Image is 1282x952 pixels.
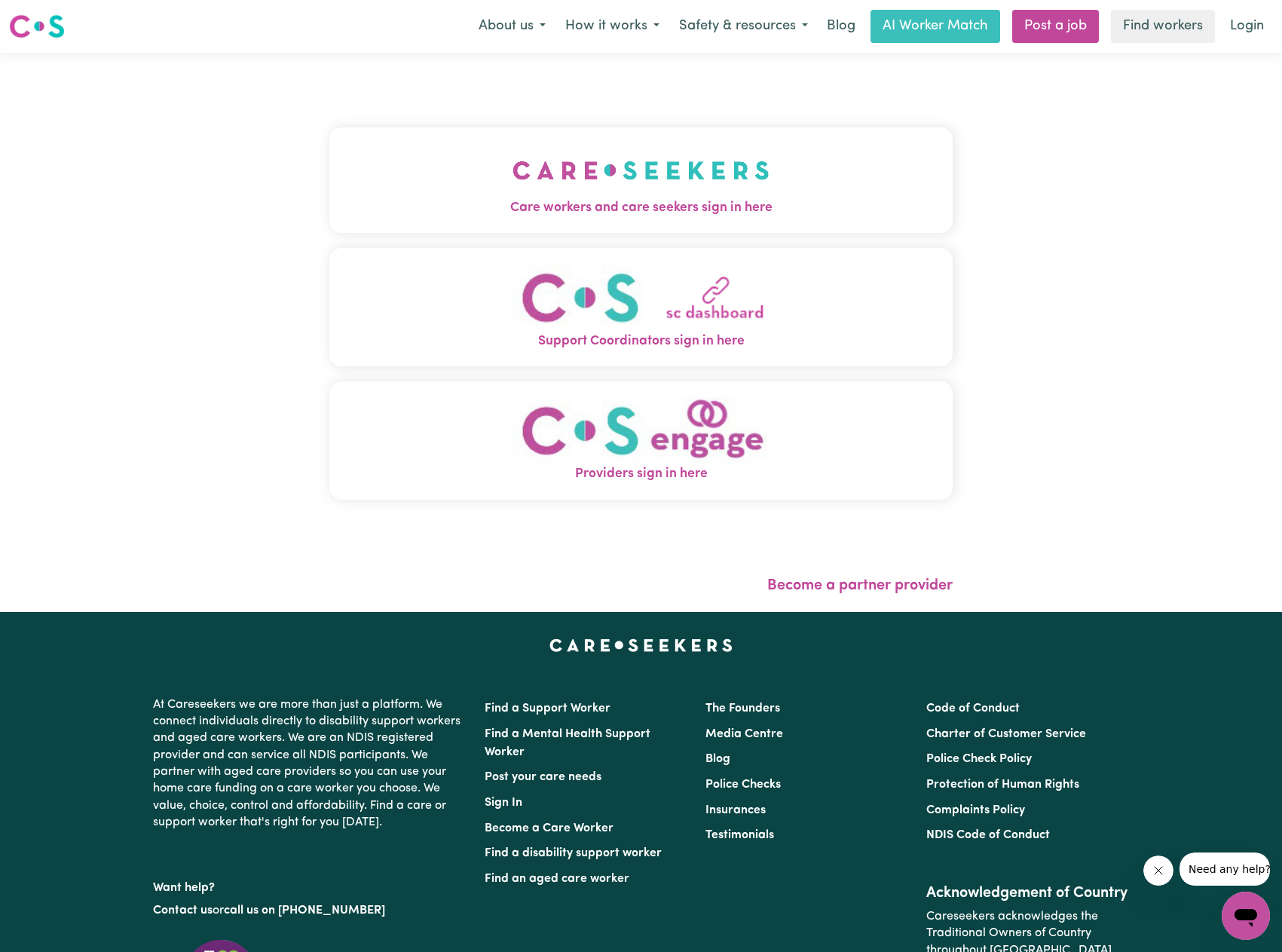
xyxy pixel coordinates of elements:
[329,332,953,351] span: Support Coordinators sign in here
[1111,10,1215,43] a: Find workers
[926,728,1086,740] a: Charter of Customer Service
[870,10,1000,43] a: AI Worker Match
[485,771,601,783] a: Post your care needs
[1221,10,1273,43] a: Login
[153,905,213,917] a: Contact us
[549,639,733,651] a: Careseekers home page
[9,9,65,44] a: Careseekers logo
[705,829,774,841] a: Testimonials
[705,753,730,765] a: Blog
[926,753,1032,765] a: Police Check Policy
[485,822,613,834] a: Become a Care Worker
[329,127,953,233] button: Care workers and care seekers sign in here
[705,728,783,740] a: Media Centre
[705,804,766,816] a: Insurances
[926,884,1129,902] h2: Acknowledgement of Country
[485,873,629,885] a: Find an aged care worker
[818,10,864,43] a: Blog
[485,847,662,859] a: Find a disability support worker
[153,690,467,837] p: At Careseekers we are more than just a platform. We connect individuals directly to disability su...
[926,829,1050,841] a: NDIS Code of Conduct
[9,11,91,23] span: Need any help?
[926,703,1020,715] a: Code of Conduct
[329,198,953,218] span: Care workers and care seekers sign in here
[153,874,467,896] p: Want help?
[767,578,953,593] a: Become a partner provider
[153,896,467,925] p: or
[705,703,780,715] a: The Founders
[224,905,385,917] a: call us on [PHONE_NUMBER]
[1222,892,1270,940] iframe: Button to launch messaging window
[485,703,610,715] a: Find a Support Worker
[485,797,522,809] a: Sign In
[469,11,555,42] button: About us
[705,779,781,791] a: Police Checks
[926,779,1079,791] a: Protection of Human Rights
[926,804,1025,816] a: Complaints Policy
[329,381,953,500] button: Providers sign in here
[1012,10,1099,43] a: Post a job
[555,11,669,42] button: How it works
[485,728,650,758] a: Find a Mental Health Support Worker
[1180,853,1270,886] iframe: Message from company
[9,13,65,40] img: Careseekers logo
[669,11,818,42] button: Safety & resources
[1143,856,1173,886] iframe: Close message
[329,248,953,366] button: Support Coordinators sign in here
[329,464,953,484] span: Providers sign in here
